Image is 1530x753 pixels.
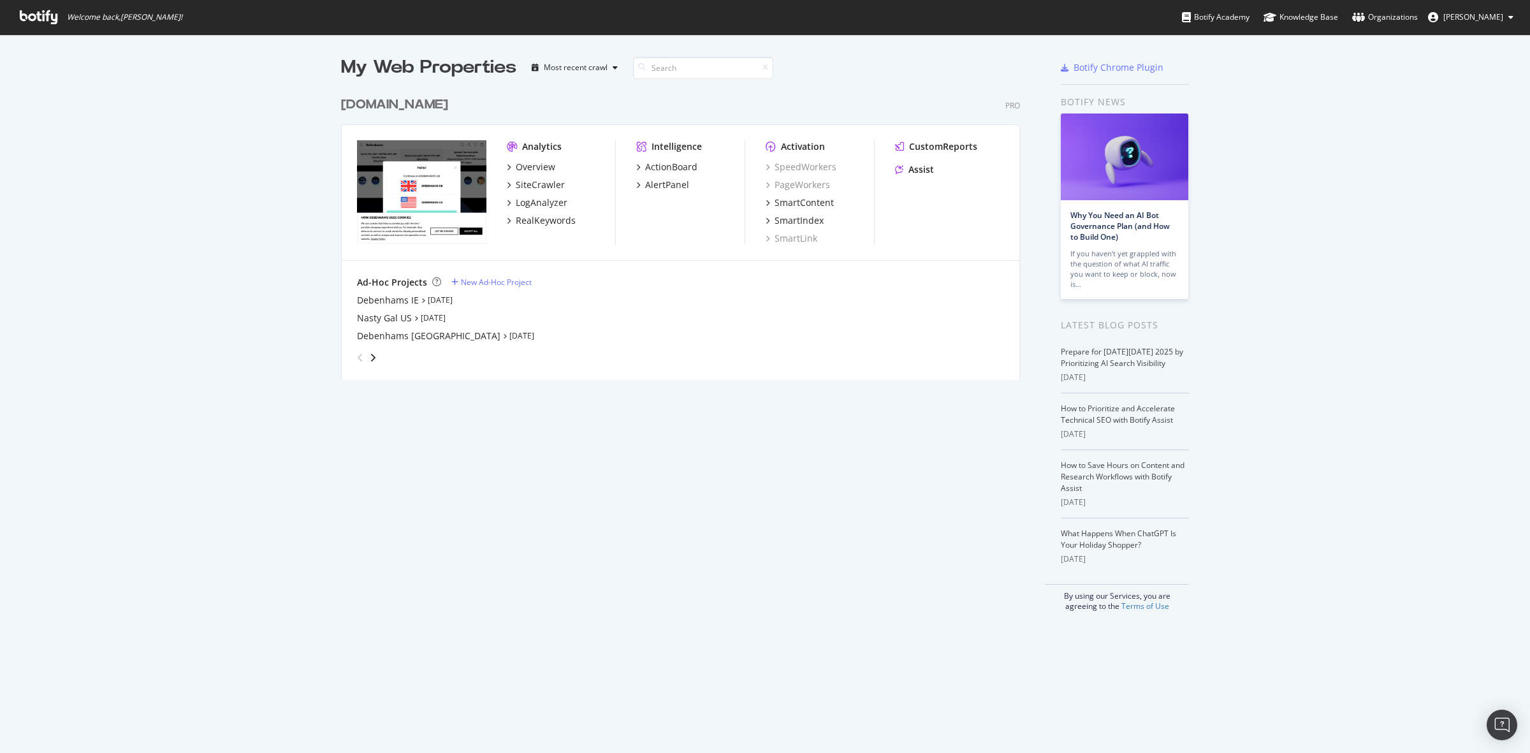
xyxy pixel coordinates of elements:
div: Botify Chrome Plugin [1074,61,1163,74]
div: New Ad-Hoc Project [461,277,532,288]
div: If you haven’t yet grappled with the question of what AI traffic you want to keep or block, now is… [1070,249,1179,289]
button: [PERSON_NAME] [1418,7,1524,27]
a: SmartContent [766,196,834,209]
a: [DATE] [421,312,446,323]
a: Debenhams [GEOGRAPHIC_DATA] [357,330,500,342]
div: AlertPanel [645,179,689,191]
div: By using our Services, you are agreeing to the [1045,584,1189,611]
a: How to Prioritize and Accelerate Technical SEO with Botify Assist [1061,403,1175,425]
div: Botify news [1061,95,1189,109]
div: Knowledge Base [1264,11,1338,24]
div: RealKeywords [516,214,576,227]
a: Debenhams IE [357,294,419,307]
div: SmartContent [775,196,834,209]
div: Analytics [522,140,562,153]
a: Prepare for [DATE][DATE] 2025 by Prioritizing AI Search Visibility [1061,346,1183,369]
img: debenhams.com [357,140,486,244]
div: LogAnalyzer [516,196,567,209]
a: SmartLink [766,232,817,245]
div: SiteCrawler [516,179,565,191]
a: CustomReports [895,140,977,153]
div: Activation [781,140,825,153]
div: [DATE] [1061,428,1189,440]
a: SiteCrawler [507,179,565,191]
div: Organizations [1352,11,1418,24]
div: CustomReports [909,140,977,153]
a: AlertPanel [636,179,689,191]
div: grid [341,80,1030,380]
a: Botify Chrome Plugin [1061,61,1163,74]
div: [DOMAIN_NAME] [341,96,448,114]
img: Why You Need an AI Bot Governance Plan (and How to Build One) [1061,113,1188,200]
span: Welcome back, [PERSON_NAME] ! [67,12,182,22]
div: Pro [1005,100,1020,111]
a: Assist [895,163,934,176]
div: [DATE] [1061,553,1189,565]
a: What Happens When ChatGPT Is Your Holiday Shopper? [1061,528,1176,550]
div: Overview [516,161,555,173]
a: ActionBoard [636,161,697,173]
div: SmartIndex [775,214,824,227]
div: Most recent crawl [544,64,608,71]
a: New Ad-Hoc Project [451,277,532,288]
a: Nasty Gal US [357,312,412,325]
div: Assist [908,163,934,176]
div: Botify Academy [1182,11,1249,24]
div: Ad-Hoc Projects [357,276,427,289]
button: Most recent crawl [527,57,623,78]
a: RealKeywords [507,214,576,227]
span: Zubair Kakuji [1443,11,1503,22]
div: angle-right [368,351,377,364]
a: SpeedWorkers [766,161,836,173]
a: [DATE] [428,295,453,305]
input: Search [633,57,773,79]
a: PageWorkers [766,179,830,191]
div: ActionBoard [645,161,697,173]
div: My Web Properties [341,55,516,80]
a: SmartIndex [766,214,824,227]
a: How to Save Hours on Content and Research Workflows with Botify Assist [1061,460,1184,493]
a: Terms of Use [1121,601,1169,611]
div: angle-left [352,347,368,368]
div: Intelligence [652,140,702,153]
div: [DATE] [1061,497,1189,508]
div: Latest Blog Posts [1061,318,1189,332]
a: [DOMAIN_NAME] [341,96,453,114]
a: Why You Need an AI Bot Governance Plan (and How to Build One) [1070,210,1170,242]
a: LogAnalyzer [507,196,567,209]
a: Overview [507,161,555,173]
div: [DATE] [1061,372,1189,383]
div: Open Intercom Messenger [1487,710,1517,740]
a: [DATE] [509,330,534,341]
